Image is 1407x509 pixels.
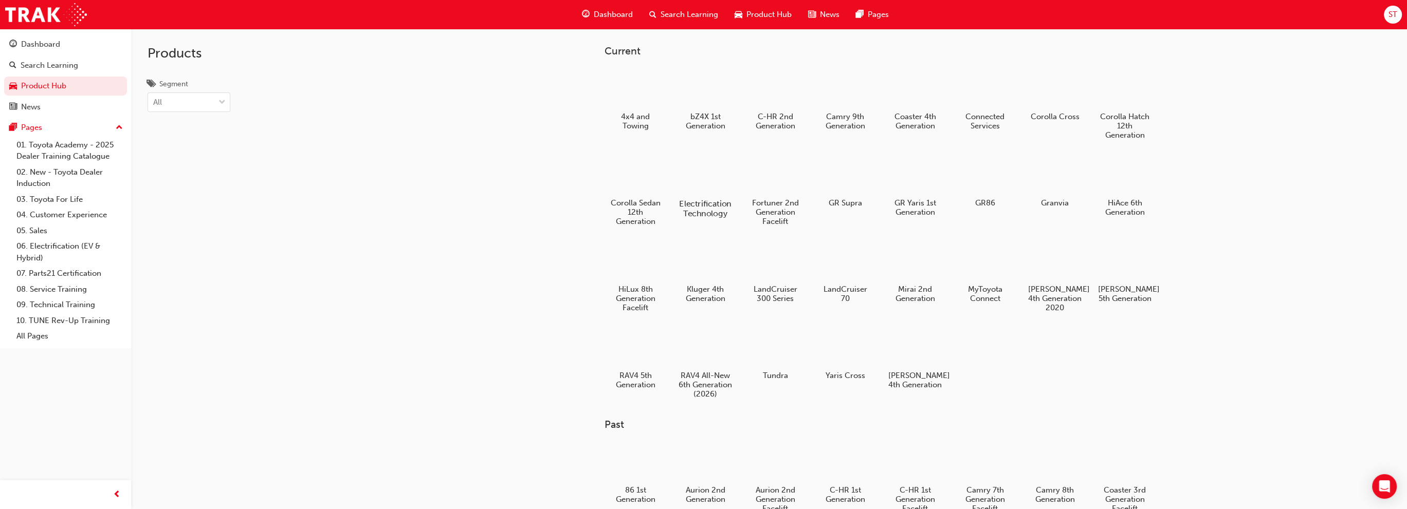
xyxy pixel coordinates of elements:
[605,152,666,230] a: Corolla Sedan 12th Generation
[12,192,127,208] a: 03. Toyota For Life
[12,223,127,239] a: 05. Sales
[9,103,17,112] span: news-icon
[1094,238,1156,307] a: [PERSON_NAME] 5th Generation
[958,285,1012,303] h5: MyToyota Connect
[958,112,1012,130] h5: Connected Services
[748,285,802,303] h5: LandCruiser 300 Series
[1098,285,1152,303] h5: [PERSON_NAME] 5th Generation
[884,65,946,134] a: Coaster 4th Generation
[4,56,127,75] a: Search Learning
[1028,485,1082,504] h5: Camry 8th Generation
[814,65,876,134] a: Camry 9th Generation
[4,118,127,137] button: Pages
[21,39,60,50] div: Dashboard
[159,79,188,89] div: Segment
[679,371,733,399] h5: RAV4 All-New 6th Generation (2026)
[661,9,718,21] span: Search Learning
[677,199,734,218] h5: Electrification Technology
[12,207,127,223] a: 04. Customer Experience
[888,285,942,303] h5: Mirai 2nd Generation
[116,121,123,135] span: up-icon
[4,98,127,117] a: News
[9,82,17,91] span: car-icon
[4,35,127,54] a: Dashboard
[1028,285,1082,312] h5: [PERSON_NAME] 4th Generation 2020
[649,8,656,21] span: search-icon
[1024,439,1086,508] a: Camry 8th Generation
[1028,112,1082,121] h5: Corolla Cross
[820,9,839,21] span: News
[4,77,127,96] a: Product Hub
[21,60,78,71] div: Search Learning
[674,238,736,307] a: Kluger 4th Generation
[674,439,736,508] a: Aurion 2nd Generation
[1388,9,1397,21] span: ST
[1024,65,1086,125] a: Corolla Cross
[12,281,127,297] a: 08. Service Training
[1094,152,1156,220] a: HiAce 6th Generation
[679,112,733,130] h5: bZ4X 1st Generation
[1098,198,1152,217] h5: HiAce 6th Generation
[744,324,806,384] a: Tundra
[153,97,162,108] div: All
[814,238,876,307] a: LandCruiser 70
[679,285,733,303] h5: Kluger 4th Generation
[748,371,802,380] h5: Tundra
[12,238,127,266] a: 06. Electrification (EV & Hybrid)
[814,324,876,384] a: Yaris Cross
[674,324,736,402] a: RAV4 All-New 6th Generation (2026)
[609,485,663,504] h5: 86 1st Generation
[9,123,17,133] span: pages-icon
[814,152,876,211] a: GR Supra
[884,238,946,307] a: Mirai 2nd Generation
[12,328,127,344] a: All Pages
[5,3,87,26] img: Trak
[814,439,876,508] a: C-HR 1st Generation
[674,152,736,220] a: Electrification Technology
[808,8,816,21] span: news-icon
[888,371,942,389] h5: [PERSON_NAME] 4th Generation
[954,152,1016,211] a: GR86
[609,285,663,312] h5: HiLux 8th Generation Facelift
[744,238,806,307] a: LandCruiser 300 Series
[868,9,889,21] span: Pages
[148,45,230,62] h2: Products
[21,101,41,113] div: News
[609,112,663,130] h5: 4x4 and Towing
[848,4,897,25] a: pages-iconPages
[818,485,872,504] h5: C-HR 1st Generation
[9,40,17,49] span: guage-icon
[9,61,16,70] span: search-icon
[582,8,590,21] span: guage-icon
[748,198,802,226] h5: Fortuner 2nd Generation Facelift
[1384,6,1402,24] button: ST
[856,8,864,21] span: pages-icon
[954,65,1016,134] a: Connected Services
[818,112,872,130] h5: Camry 9th Generation
[12,137,127,164] a: 01. Toyota Academy - 2025 Dealer Training Catalogue
[609,198,663,226] h5: Corolla Sedan 12th Generation
[4,33,127,118] button: DashboardSearch LearningProduct HubNews
[884,152,946,220] a: GR Yaris 1st Generation
[113,488,121,501] span: prev-icon
[148,80,155,89] span: tags-icon
[954,238,1016,307] a: MyToyota Connect
[1094,65,1156,143] a: Corolla Hatch 12th Generation
[679,485,733,504] h5: Aurion 2nd Generation
[218,96,226,109] span: down-icon
[735,8,742,21] span: car-icon
[674,65,736,134] a: bZ4X 1st Generation
[641,4,726,25] a: search-iconSearch Learning
[884,324,946,393] a: [PERSON_NAME] 4th Generation
[726,4,800,25] a: car-iconProduct Hub
[21,122,42,134] div: Pages
[744,152,806,230] a: Fortuner 2nd Generation Facelift
[748,112,802,130] h5: C-HR 2nd Generation
[605,419,1189,430] h3: Past
[746,9,792,21] span: Product Hub
[958,198,1012,208] h5: GR86
[818,371,872,380] h5: Yaris Cross
[12,266,127,281] a: 07. Parts21 Certification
